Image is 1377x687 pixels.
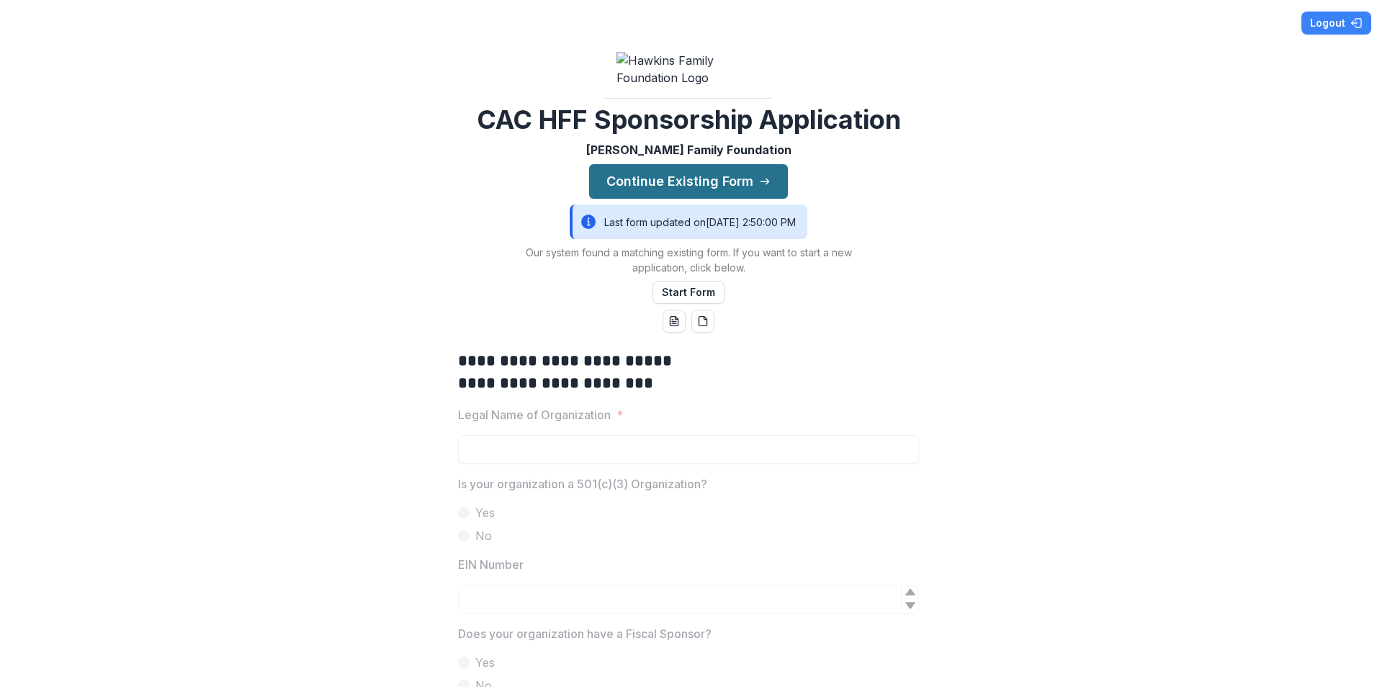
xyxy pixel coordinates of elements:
button: Continue Existing Form [589,164,788,199]
p: Legal Name of Organization [458,406,611,423]
img: Hawkins Family Foundation Logo [616,52,761,86]
p: Does your organization have a Fiscal Sponsor? [458,625,712,642]
p: Our system found a matching existing form. If you want to start a new application, click below. [508,245,869,275]
span: Yes [475,504,495,521]
div: Last form updated on [DATE] 2:50:00 PM [570,205,807,239]
button: Start Form [652,281,725,304]
p: [PERSON_NAME] Family Foundation [586,141,791,158]
p: EIN Number [458,556,524,573]
button: Logout [1301,12,1371,35]
span: Yes [475,654,495,671]
h2: CAC HFF Sponsorship Application [477,104,901,135]
span: No [475,527,492,544]
button: pdf-download [691,310,714,333]
p: Is your organization a 501(c)(3) Organization? [458,475,707,493]
button: word-download [663,310,686,333]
